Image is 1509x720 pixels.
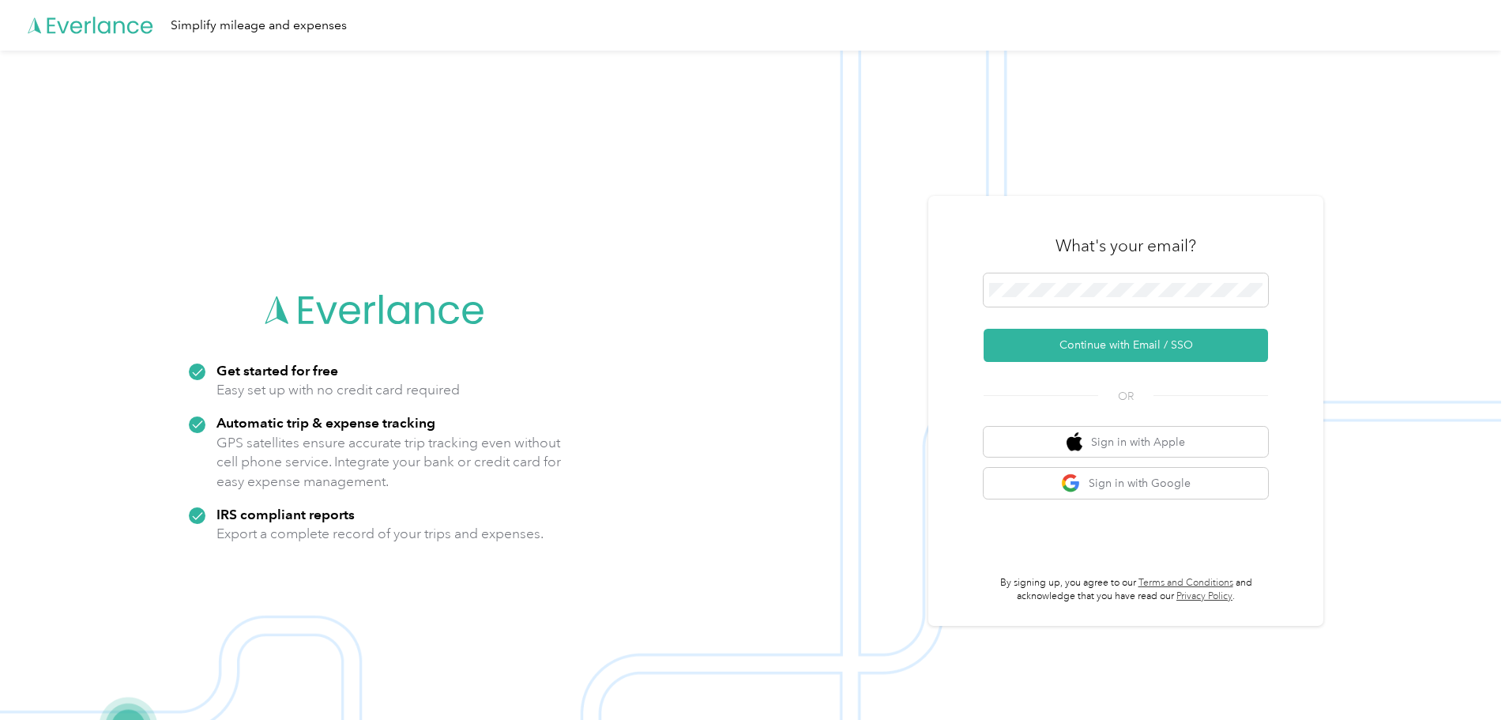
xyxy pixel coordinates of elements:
[984,329,1268,362] button: Continue with Email / SSO
[1061,473,1081,493] img: google logo
[216,506,355,522] strong: IRS compliant reports
[1056,235,1196,257] h3: What's your email?
[1098,388,1153,405] span: OR
[984,576,1268,604] p: By signing up, you agree to our and acknowledge that you have read our .
[1138,577,1233,589] a: Terms and Conditions
[216,380,460,400] p: Easy set up with no credit card required
[216,414,435,431] strong: Automatic trip & expense tracking
[171,16,347,36] div: Simplify mileage and expenses
[216,433,562,492] p: GPS satellites ensure accurate trip tracking even without cell phone service. Integrate your bank...
[1176,590,1232,602] a: Privacy Policy
[216,362,338,379] strong: Get started for free
[984,427,1268,458] button: apple logoSign in with Apple
[984,468,1268,499] button: google logoSign in with Google
[216,524,544,544] p: Export a complete record of your trips and expenses.
[1067,432,1082,452] img: apple logo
